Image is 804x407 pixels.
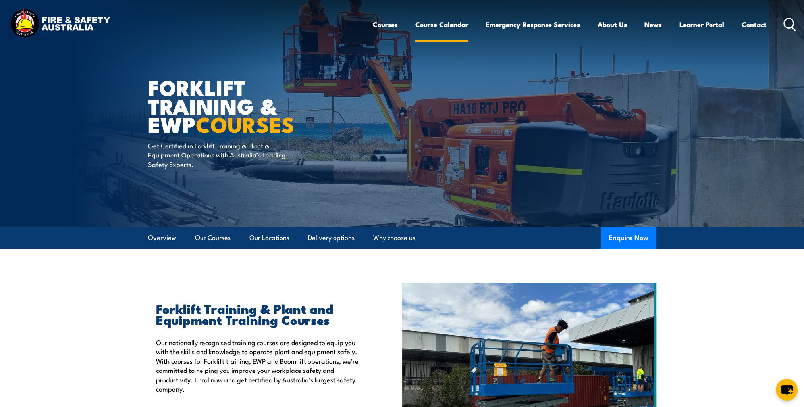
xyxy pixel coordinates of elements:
[742,14,767,35] a: Contact
[195,227,231,248] a: Our Courses
[644,14,662,35] a: News
[156,303,366,325] h2: Forklift Training & Plant and Equipment Training Courses
[196,107,295,140] strong: COURSES
[373,14,398,35] a: Courses
[148,227,176,248] a: Overview
[373,227,415,248] a: Why choose us
[308,227,355,248] a: Delivery options
[598,14,627,35] a: About Us
[249,227,289,248] a: Our Locations
[776,379,798,401] button: chat-button
[486,14,580,35] a: Emergency Response Services
[415,14,468,35] a: Course Calendar
[148,78,344,133] h1: Forklift Training & EWP
[148,141,293,169] p: Get Certified in Forklift Training & Plant & Equipment Operations with Australia’s Leading Safety...
[679,14,724,35] a: Learner Portal
[601,227,656,249] button: Enquire Now
[156,338,366,393] p: Our nationally recognised training courses are designed to equip you with the skills and knowledg...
